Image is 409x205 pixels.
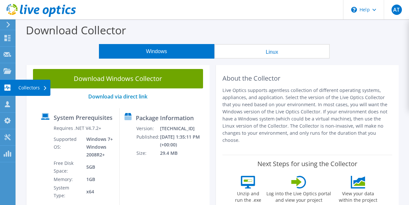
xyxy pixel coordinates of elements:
button: Linux [214,44,330,59]
td: Published: [136,133,160,149]
td: 5GB [81,159,114,175]
td: [TECHNICAL_ID] [160,124,207,133]
td: Size: [136,149,160,157]
td: 29.4 MB [160,149,207,157]
td: 1GB [81,175,114,184]
div: Collectors [15,80,50,96]
label: Package Information [136,115,194,121]
h2: About the Collector [222,74,393,82]
td: Supported OS: [53,135,82,159]
label: Log into the Live Optics portal and view your project [266,188,331,203]
td: x64 [81,184,114,200]
label: Next Steps for using the Collector [257,160,357,168]
label: Requires .NET V4.7.2+ [54,125,101,131]
button: Windows [99,44,214,59]
td: [DATE] 1:35:11 PM (+00:00) [160,133,207,149]
label: Unzip and run the .exe [233,188,263,203]
td: Windows 7+ Windows 2008R2+ [81,135,114,159]
a: Download via direct link [88,93,147,100]
a: Download Windows Collector [33,69,203,88]
td: Free Disk Space: [53,159,82,175]
label: System Prerequisites [54,114,113,121]
p: Live Optics supports agentless collection of different operating systems, appliances, and applica... [222,87,393,144]
td: Version: [136,124,160,133]
svg: \n [351,7,357,13]
td: System Type: [53,184,82,200]
td: Memory: [53,175,82,184]
span: AT [392,5,402,15]
label: Download Collector [26,23,126,38]
label: View your data within the project [335,188,381,203]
